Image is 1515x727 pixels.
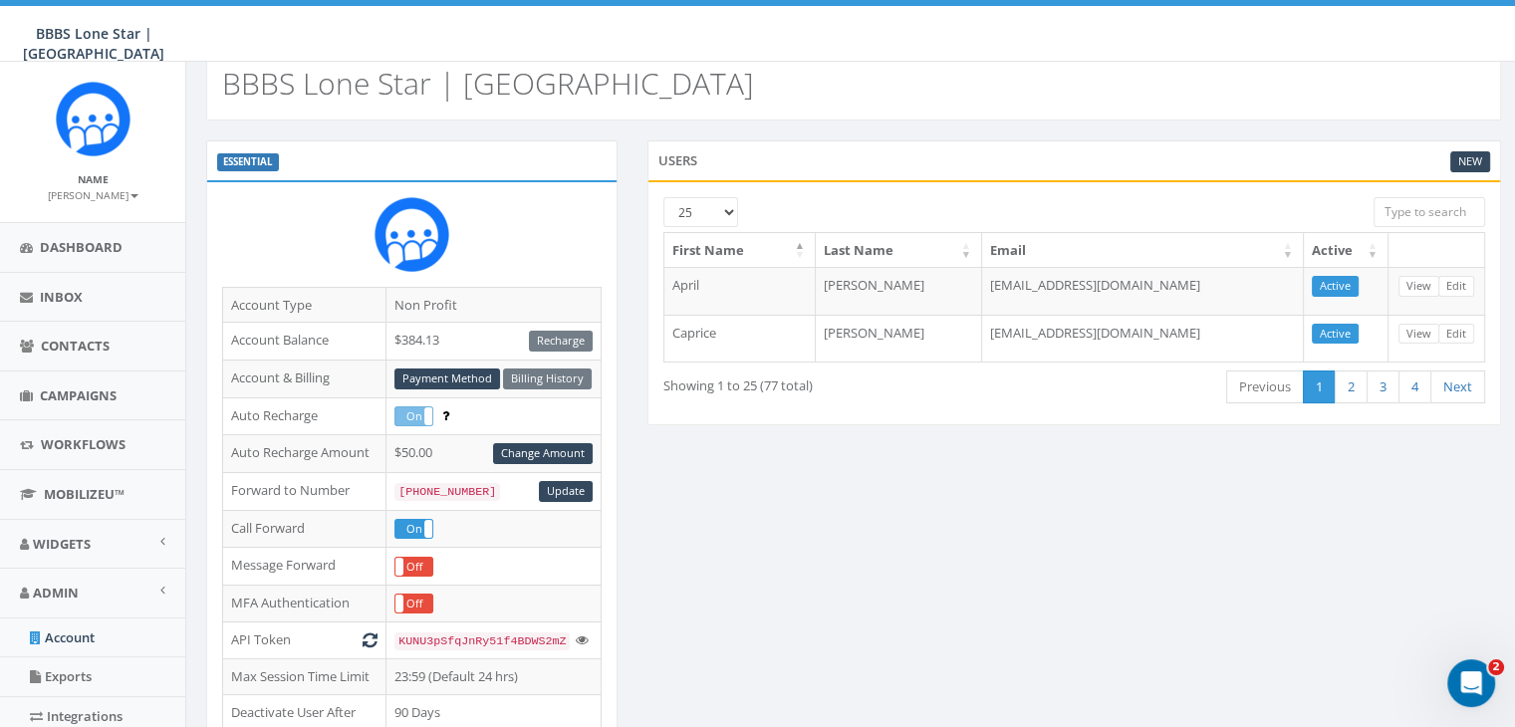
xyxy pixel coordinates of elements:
td: Account Type [223,287,386,323]
td: Max Session Time Limit [223,659,386,695]
label: On [395,520,432,538]
small: [PERSON_NAME] [48,188,138,202]
td: Account & Billing [223,360,386,397]
a: 1 [1303,370,1336,403]
th: Active: activate to sort column ascending [1304,233,1389,268]
a: New [1450,151,1490,172]
div: Users [647,140,1501,180]
td: Auto Recharge [223,397,386,435]
a: Change Amount [493,443,593,464]
div: OnOff [394,519,433,539]
span: Campaigns [40,386,117,404]
span: Admin [33,584,79,602]
code: [PHONE_NUMBER] [394,483,500,501]
a: Update [539,481,593,502]
td: $384.13 [386,323,602,361]
span: BBBS Lone Star | [GEOGRAPHIC_DATA] [23,24,164,63]
label: On [395,407,432,425]
i: Generate New Token [363,633,378,646]
a: Active [1312,276,1359,297]
div: OnOff [394,406,433,426]
div: Showing 1 to 25 (77 total) [663,368,988,395]
a: 4 [1398,370,1431,403]
iframe: Intercom live chat [1447,659,1495,707]
td: [PERSON_NAME] [816,267,982,315]
span: MobilizeU™ [44,485,125,503]
a: View [1398,324,1439,345]
input: Type to search [1374,197,1485,227]
span: Workflows [41,435,126,453]
th: Last Name: activate to sort column ascending [816,233,982,268]
td: Call Forward [223,510,386,548]
a: Next [1430,370,1485,403]
td: API Token [223,622,386,659]
span: KUNU3pSfqJnRy51f4BDWS2mZ [398,634,566,648]
small: Name [78,172,109,186]
span: Dashboard [40,238,123,256]
a: View [1398,276,1439,297]
a: Edit [1438,324,1474,345]
a: 3 [1367,370,1399,403]
td: Caprice [664,315,816,363]
span: 2 [1488,659,1504,675]
span: Inbox [40,288,83,306]
td: Non Profit [386,287,602,323]
span: Enable to prevent campaign failure. [441,406,448,424]
span: Contacts [41,337,110,355]
span: Widgets [33,535,91,553]
td: Message Forward [223,548,386,586]
td: [EMAIL_ADDRESS][DOMAIN_NAME] [982,267,1304,315]
td: April [664,267,816,315]
a: Edit [1438,276,1474,297]
th: First Name: activate to sort column descending [664,233,816,268]
label: Off [395,558,432,576]
td: [PERSON_NAME] [816,315,982,363]
td: Forward to Number [223,472,386,510]
h2: BBBS Lone Star | [GEOGRAPHIC_DATA] [222,67,754,100]
td: Auto Recharge Amount [223,435,386,473]
img: Rally_Corp_Icon.png [56,82,130,156]
td: 23:59 (Default 24 hrs) [386,659,602,695]
td: Account Balance [223,323,386,361]
a: Active [1312,324,1359,345]
label: Off [395,595,432,612]
a: Payment Method [394,368,500,389]
img: Rally_Corp_Icon.png [375,197,449,272]
a: Previous [1226,370,1304,403]
div: OnOff [394,557,433,577]
td: $50.00 [386,435,602,473]
th: Email: activate to sort column ascending [982,233,1304,268]
label: ESSENTIAL [217,153,279,171]
td: MFA Authentication [223,585,386,622]
a: 2 [1335,370,1368,403]
a: [PERSON_NAME] [48,185,138,203]
td: [EMAIL_ADDRESS][DOMAIN_NAME] [982,315,1304,363]
div: OnOff [394,594,433,613]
